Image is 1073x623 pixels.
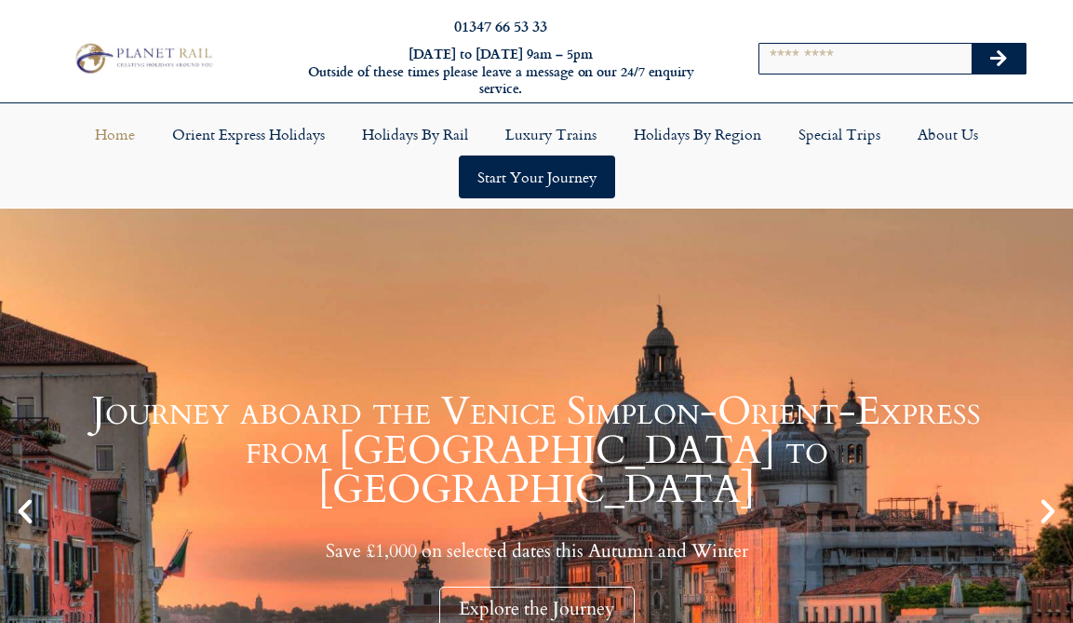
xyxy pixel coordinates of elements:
h6: [DATE] to [DATE] 9am – 5pm Outside of these times please leave a message on our 24/7 enquiry serv... [290,46,710,98]
a: Home [76,113,154,156]
p: Save £1,000 on selected dates this Autumn and Winter [47,539,1026,562]
div: Next slide [1032,495,1064,527]
a: Luxury Trains [487,113,615,156]
nav: Menu [9,113,1064,198]
a: Special Trips [780,113,899,156]
div: Previous slide [9,495,41,527]
a: Holidays by Region [615,113,780,156]
a: About Us [899,113,997,156]
button: Search [972,44,1026,74]
a: Orient Express Holidays [154,113,343,156]
img: Planet Rail Train Holidays Logo [70,40,216,75]
h1: Journey aboard the Venice Simplon-Orient-Express from [GEOGRAPHIC_DATA] to [GEOGRAPHIC_DATA] [47,392,1026,509]
a: Holidays by Rail [343,113,487,156]
a: 01347 66 53 33 [454,15,547,36]
a: Start your Journey [459,156,615,198]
